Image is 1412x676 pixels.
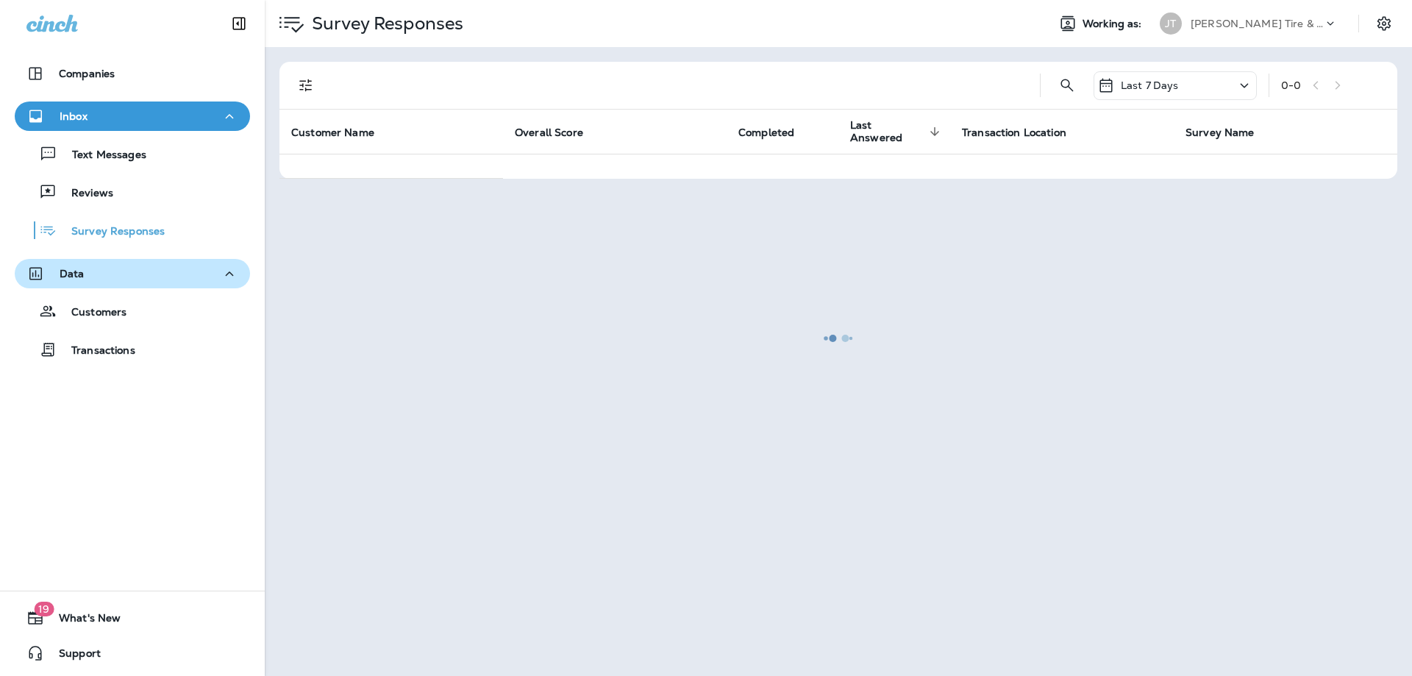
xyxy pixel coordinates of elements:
button: Data [15,259,250,288]
button: Transactions [15,334,250,365]
p: Inbox [60,110,88,122]
button: Customers [15,296,250,327]
p: Survey Responses [57,225,165,239]
button: Support [15,638,250,668]
button: Text Messages [15,138,250,169]
button: 19What's New [15,603,250,633]
button: Collapse Sidebar [218,9,260,38]
button: Inbox [15,102,250,131]
span: 19 [34,602,54,616]
span: Support [44,647,101,665]
p: Transactions [57,344,135,358]
p: Customers [57,306,126,320]
span: What's New [44,612,121,630]
p: Data [60,268,85,280]
button: Survey Responses [15,215,250,246]
button: Reviews [15,177,250,207]
p: Reviews [57,187,113,201]
p: Text Messages [57,149,146,163]
p: Companies [59,68,115,79]
button: Companies [15,59,250,88]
